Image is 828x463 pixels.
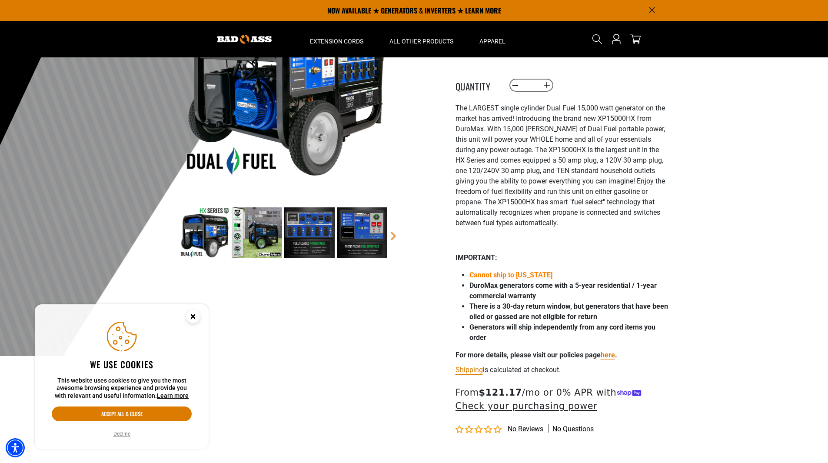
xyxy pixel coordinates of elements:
[157,392,189,399] a: This website uses cookies to give you the most awesome browsing experience and provide you with r...
[590,32,604,46] summary: Search
[456,104,665,227] span: The LARGEST single cylinder Dual Fuel 15,000 watt generator on the market has arrived! Introducin...
[469,302,668,321] strong: There is a 30-day return window, but generators that have been oiled or gassed are not eligible f...
[601,351,615,359] a: For more details, please visit our policies page here - open in a new tab
[217,35,272,44] img: Bad Ass Extension Cords
[609,21,623,57] a: Open this option
[297,21,376,57] summary: Extension Cords
[35,304,209,450] aside: Cookie Consent
[389,232,398,240] a: Next
[456,426,503,434] span: 0.00 stars
[52,359,192,370] h2: We use cookies
[552,424,594,434] span: No questions
[469,281,657,300] strong: DuroMax generators come with a 5-year residential / 1-year commercial warranty
[52,377,192,400] p: This website uses cookies to give you the most awesome browsing experience and provide you with r...
[52,406,192,421] button: Accept all & close
[389,37,453,45] span: All Other Products
[456,364,668,376] div: is calculated at checkout.
[456,253,497,262] strong: IMPORTANT:
[456,351,617,359] strong: For more details, please visit our policies page .
[376,21,466,57] summary: All Other Products
[177,304,209,331] button: Close this option
[469,271,552,279] span: Cannot ship to [US_STATE]
[479,37,505,45] span: Apparel
[6,438,25,457] div: Accessibility Menu
[628,34,642,44] a: cart
[456,366,483,374] a: Shipping
[466,21,519,57] summary: Apparel
[456,80,499,91] label: Quantity
[310,37,363,45] span: Extension Cords
[508,425,543,433] span: No reviews
[469,323,655,342] strong: Generators will ship independently from any cord items you order
[111,430,133,438] button: Decline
